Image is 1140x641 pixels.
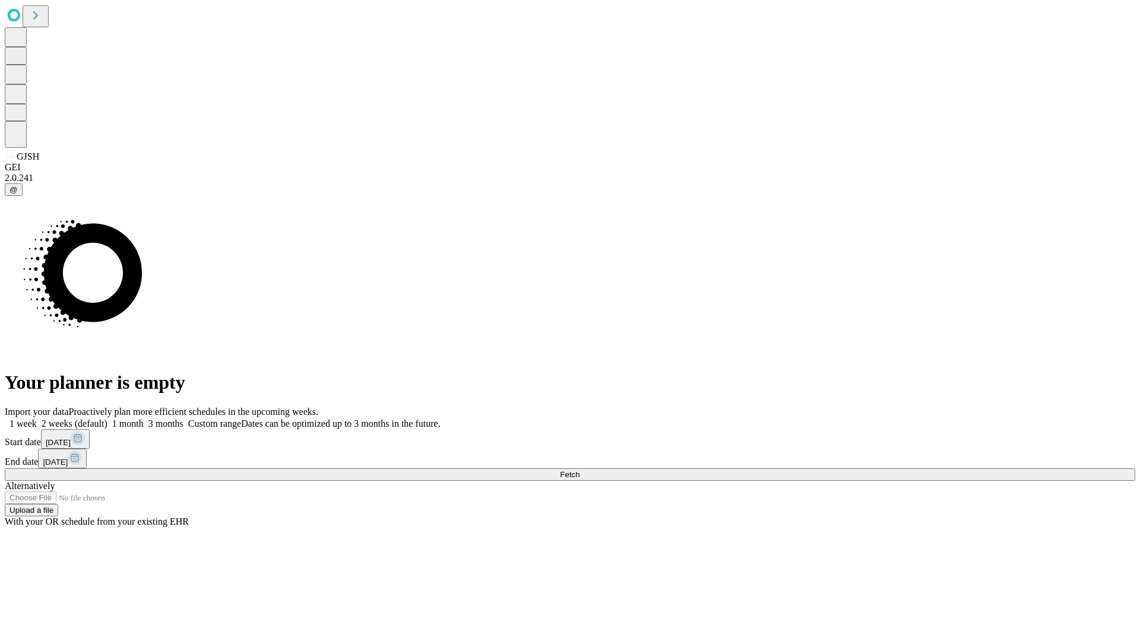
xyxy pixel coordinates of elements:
span: Fetch [560,470,579,479]
button: [DATE] [38,449,87,468]
button: Upload a file [5,504,58,516]
span: [DATE] [43,458,68,467]
h1: Your planner is empty [5,372,1135,394]
div: Start date [5,429,1135,449]
span: 2 weeks (default) [42,418,107,429]
button: Fetch [5,468,1135,481]
div: End date [5,449,1135,468]
span: 3 months [148,418,183,429]
span: [DATE] [46,438,71,447]
span: Dates can be optimized up to 3 months in the future. [241,418,440,429]
span: @ [9,185,18,194]
div: 2.0.241 [5,173,1135,183]
button: @ [5,183,23,196]
span: Custom range [188,418,241,429]
div: GEI [5,162,1135,173]
span: Proactively plan more efficient schedules in the upcoming weeks. [69,407,318,417]
span: GJSH [17,151,39,161]
span: With your OR schedule from your existing EHR [5,516,189,526]
span: 1 month [112,418,144,429]
button: [DATE] [41,429,90,449]
span: 1 week [9,418,37,429]
span: Alternatively [5,481,55,491]
span: Import your data [5,407,69,417]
